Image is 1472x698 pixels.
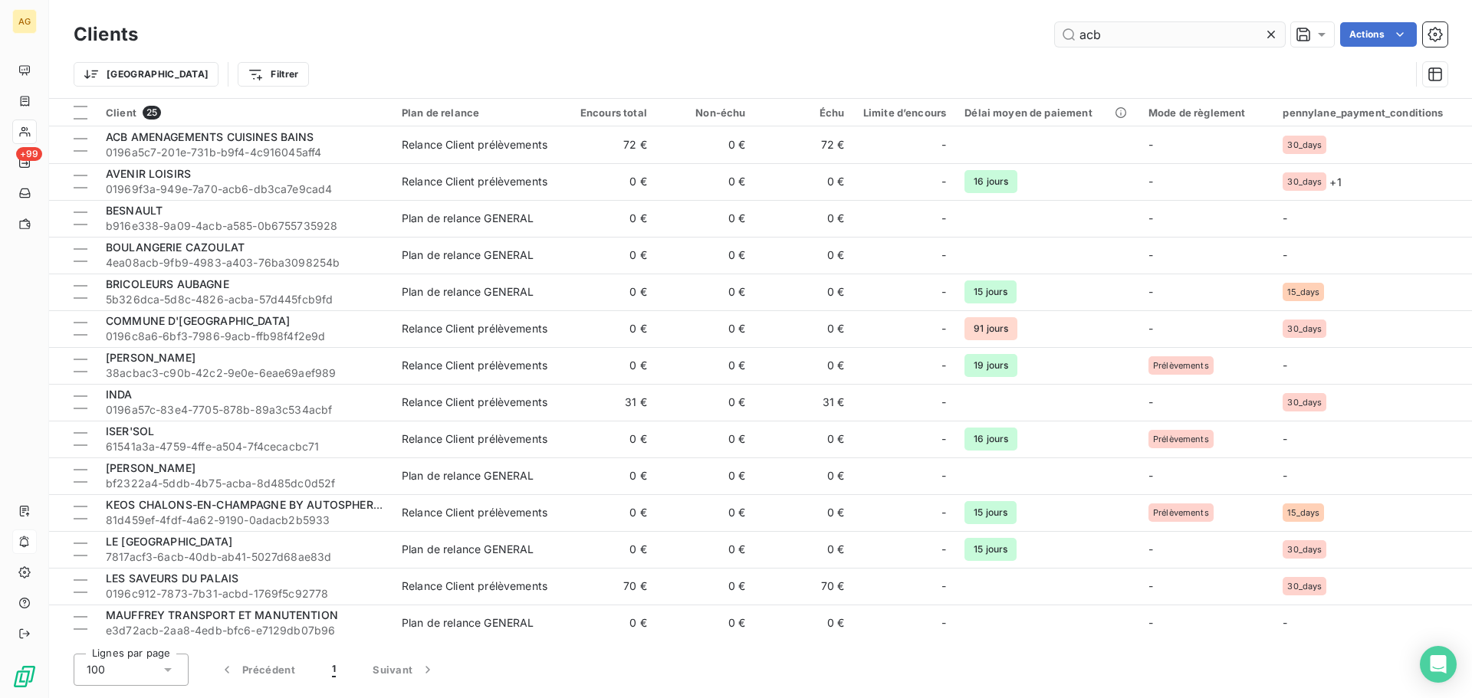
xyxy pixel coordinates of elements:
[557,531,656,568] td: 0 €
[1283,469,1287,482] span: -
[12,664,37,689] img: Logo LeanPay
[106,218,383,234] span: b916e338-9a09-4acb-a585-0b6755735928
[12,150,36,175] a: +99
[106,572,238,585] span: LES SAVEURS DU PALAIS
[402,211,534,226] div: Plan de relance GENERAL
[656,310,755,347] td: 0 €
[1148,395,1153,408] span: -
[941,431,946,447] span: -
[16,147,42,161] span: +99
[1287,177,1322,186] span: 30_days
[964,501,1017,524] span: 15 jours
[656,384,755,421] td: 0 €
[1148,285,1153,298] span: -
[557,274,656,310] td: 0 €
[106,402,383,418] span: 0196a57c-83e4-7705-878b-89a3c534acbf
[941,137,946,152] span: -
[1287,287,1319,297] span: 15_days
[87,662,105,677] span: 100
[557,568,656,605] td: 70 €
[941,578,946,594] span: -
[1148,107,1264,119] div: Mode de règlement
[941,247,946,263] span: -
[106,167,191,180] span: AVENIR LOISIRS
[1153,434,1209,444] span: Prélèvements
[74,62,219,87] button: [GEOGRAPHIC_DATA]
[964,280,1017,303] span: 15 jours
[1148,138,1153,151] span: -
[656,163,755,200] td: 0 €
[656,568,755,605] td: 0 €
[941,211,946,226] span: -
[754,531,853,568] td: 0 €
[1148,469,1153,482] span: -
[1340,22,1417,47] button: Actions
[1283,359,1287,372] span: -
[1283,616,1287,629] span: -
[567,107,647,119] div: Encours total
[106,608,338,621] span: MAUFFREY TRANSPORT ET MANUTENTION
[557,126,656,163] td: 72 €
[1148,579,1153,592] span: -
[1283,432,1287,445] span: -
[402,468,534,483] div: Plan de relance GENERAL
[106,498,573,511] span: KEOS CHALONS-EN-CHAMPAGNE BY AUTOSPHERE SCTE DISTRIBUTION AUTOMOBILES
[964,354,1017,377] span: 19 jours
[106,314,290,327] span: COMMUNE D'[GEOGRAPHIC_DATA]
[656,200,755,237] td: 0 €
[1148,322,1153,335] span: -
[941,358,946,373] span: -
[1055,22,1285,47] input: Rechercher
[1153,361,1209,370] span: Prélèvements
[1148,616,1153,629] span: -
[1153,508,1209,517] span: Prélèvements
[754,347,853,384] td: 0 €
[402,358,547,373] div: Relance Client prélèvements
[557,421,656,457] td: 0 €
[402,284,534,300] div: Plan de relance GENERAL
[656,421,755,457] td: 0 €
[941,174,946,189] span: -
[106,549,383,565] span: 7817acf3-6acb-40db-ab41-5027d68ae83d
[754,421,853,457] td: 0 €
[1148,175,1153,188] span: -
[354,654,454,686] button: Suivant
[754,163,853,200] td: 0 €
[106,130,314,143] span: ACB AMENAGEMENTS CUISINES BAINS
[1283,248,1287,261] span: -
[764,107,844,119] div: Échu
[1287,398,1322,407] span: 30_days
[941,284,946,300] span: -
[656,237,755,274] td: 0 €
[402,321,547,336] div: Relance Client prélèvements
[1287,324,1322,333] span: 30_days
[964,428,1017,451] span: 16 jours
[754,237,853,274] td: 0 €
[106,351,195,364] span: [PERSON_NAME]
[656,494,755,531] td: 0 €
[754,494,853,531] td: 0 €
[1287,508,1319,517] span: 15_days
[1148,248,1153,261] span: -
[964,107,1130,119] div: Délai moyen de paiement
[1420,646,1457,683] div: Open Intercom Messenger
[106,476,383,491] span: bf2322a4-5ddb-4b75-acba-8d485dc0d52f
[201,654,314,686] button: Précédent
[941,395,946,410] span: -
[402,395,547,410] div: Relance Client prélèvements
[314,654,354,686] button: 1
[143,106,161,120] span: 25
[106,388,133,401] span: INDA
[656,531,755,568] td: 0 €
[402,542,534,557] div: Plan de relance GENERAL
[754,126,853,163] td: 72 €
[1329,174,1341,190] span: + 1
[402,107,548,119] div: Plan de relance
[106,182,383,197] span: 01969f3a-949e-7a70-acb6-db3ca7e9cad4
[106,255,383,270] span: 4ea08acb-9fb9-4983-a403-76ba3098254b
[402,174,547,189] div: Relance Client prélèvements
[964,170,1017,193] span: 16 jours
[754,200,853,237] td: 0 €
[941,505,946,520] span: -
[106,513,383,528] span: 81d459ef-4fdf-4a62-9190-0adacb2b5933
